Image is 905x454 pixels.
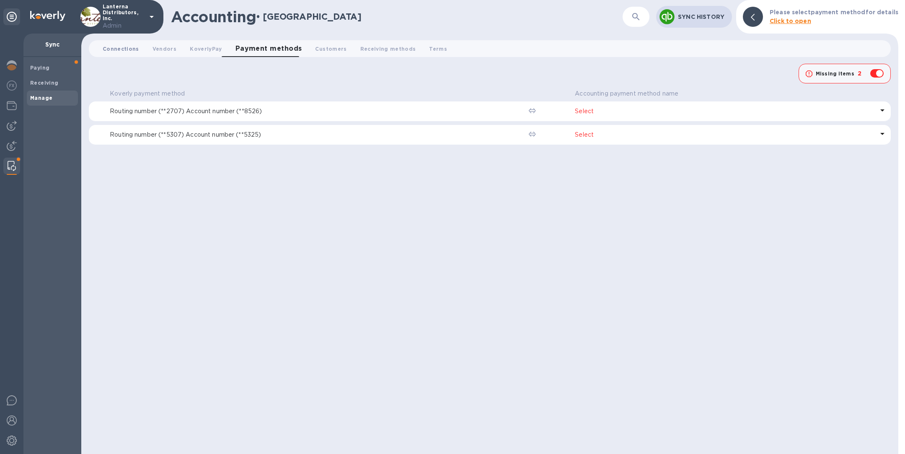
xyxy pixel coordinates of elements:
p: Routing number (**2707) Account number (**8526) [110,107,522,116]
b: Receiving [30,80,59,86]
span: Payment methods [235,43,302,54]
p: Sync History [678,13,725,21]
span: Connections [103,44,139,53]
span: Customers [315,44,346,53]
p: 2 [858,69,861,78]
span: Koverly payment method [110,89,196,98]
div: Unpin categories [3,8,20,25]
h1: Accounting [171,8,256,26]
p: Accounting payment method name [575,89,678,98]
b: Paying [30,65,49,71]
p: Sync [30,40,75,49]
p: Admin [103,21,145,30]
span: Vendors [153,44,176,53]
span: Receiving methods [360,44,416,53]
span: Accounting payment method name [575,89,689,98]
b: Please select payment method for details [770,9,898,16]
p: Select [575,107,874,116]
img: Foreign exchange [7,80,17,91]
b: Click to open [770,18,811,24]
p: Koverly payment method [110,89,185,98]
img: Wallets [7,101,17,111]
span: Terms [429,44,447,53]
p: Lanterna Distributors, Inc. [103,4,145,30]
p: Select [575,130,874,139]
span: KoverlyPay [190,44,222,53]
b: Manage [30,95,52,101]
h2: • [GEOGRAPHIC_DATA] [256,11,362,22]
p: Routing number (**5307) Account number (**5325) [110,130,522,139]
button: Missing items2 [799,64,891,83]
p: Missing items [816,70,854,78]
img: Logo [30,11,65,21]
